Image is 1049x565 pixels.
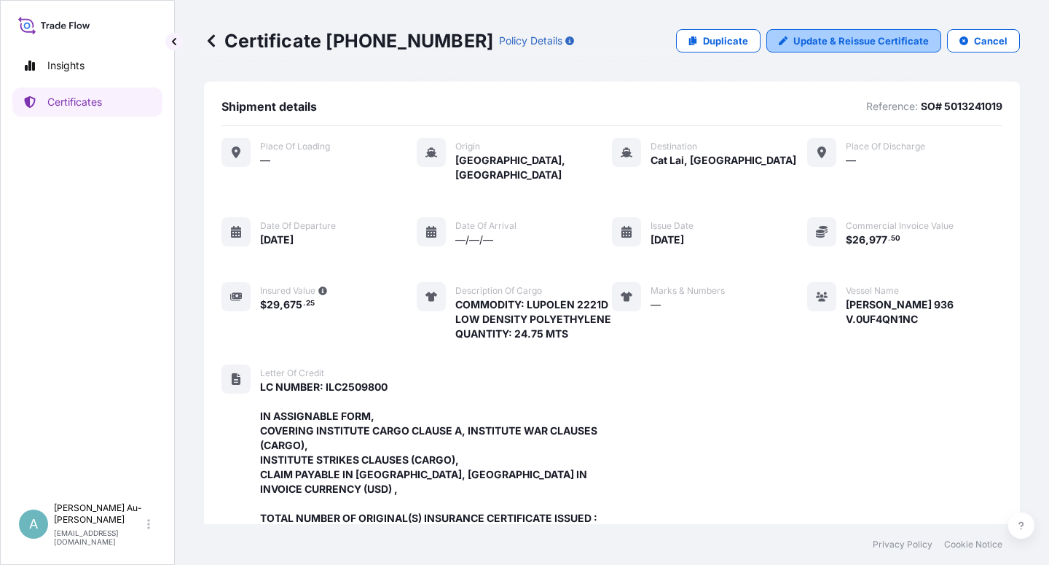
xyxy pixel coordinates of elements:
span: Destination [651,141,697,152]
span: LC NUMBER: ILC2509800 IN ASSIGNABLE FORM, COVERING INSTITUTE CARGO CLAUSE A, INSTITUTE WAR CLAUSE... [260,380,612,540]
a: Privacy Policy [873,539,932,550]
span: , [280,300,283,310]
span: 675 [283,300,302,310]
span: . [888,236,890,241]
span: 50 [891,236,900,241]
p: [EMAIL_ADDRESS][DOMAIN_NAME] [54,529,144,546]
a: Insights [12,51,162,80]
span: COMMODITY: LUPOLEN 2221D LOW DENSITY POLYETHYLENE QUANTITY: 24.75 MTS [455,297,611,341]
a: Duplicate [676,29,761,52]
a: Certificates [12,87,162,117]
span: 25 [306,301,315,306]
span: Marks & Numbers [651,285,725,297]
span: Vessel Name [846,285,899,297]
p: Certificates [47,95,102,109]
span: 29 [267,300,280,310]
span: [DATE] [651,233,684,247]
a: Update & Reissue Certificate [766,29,941,52]
span: $ [260,300,267,310]
span: —/—/— [455,233,493,247]
span: Origin [455,141,480,152]
button: Cancel [947,29,1020,52]
span: — [651,297,661,312]
p: Update & Reissue Certificate [793,34,929,48]
span: , [865,235,869,245]
span: Date of departure [260,220,336,232]
span: Place of discharge [846,141,925,152]
span: 26 [852,235,865,245]
p: Certificate [PHONE_NUMBER] [204,29,493,52]
span: $ [846,235,852,245]
p: Reference: [866,99,918,114]
span: 977 [869,235,887,245]
span: Place of Loading [260,141,330,152]
span: [PERSON_NAME] 936 V.0UF4QN1NC [846,297,1002,327]
span: Cat Lai, [GEOGRAPHIC_DATA] [651,153,796,168]
p: Policy Details [499,34,562,48]
p: Duplicate [703,34,748,48]
span: Insured Value [260,285,315,297]
span: A [29,517,38,531]
span: Description of cargo [455,285,542,297]
span: Date of arrival [455,220,516,232]
span: [DATE] [260,233,294,247]
a: Cookie Notice [944,539,1002,550]
p: SO# 5013241019 [921,99,1002,114]
span: Issue Date [651,220,694,232]
span: — [260,153,270,168]
p: Cancel [974,34,1007,48]
p: [PERSON_NAME] Au-[PERSON_NAME] [54,502,144,526]
p: Insights [47,58,85,73]
span: . [303,301,305,306]
span: Shipment details [221,99,317,114]
span: [GEOGRAPHIC_DATA], [GEOGRAPHIC_DATA] [455,153,612,182]
span: Letter of Credit [260,367,324,379]
span: Commercial Invoice Value [846,220,954,232]
span: — [846,153,856,168]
